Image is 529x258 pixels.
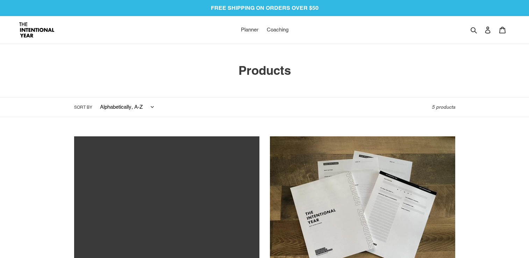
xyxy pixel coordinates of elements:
span: Planner [241,27,258,33]
span: 5 products [432,104,455,110]
span: Products [238,63,291,78]
a: Coaching [263,25,292,35]
img: Intentional Year [19,22,54,37]
span: Coaching [267,27,288,33]
label: Sort by [74,104,92,110]
a: Planner [237,25,262,35]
